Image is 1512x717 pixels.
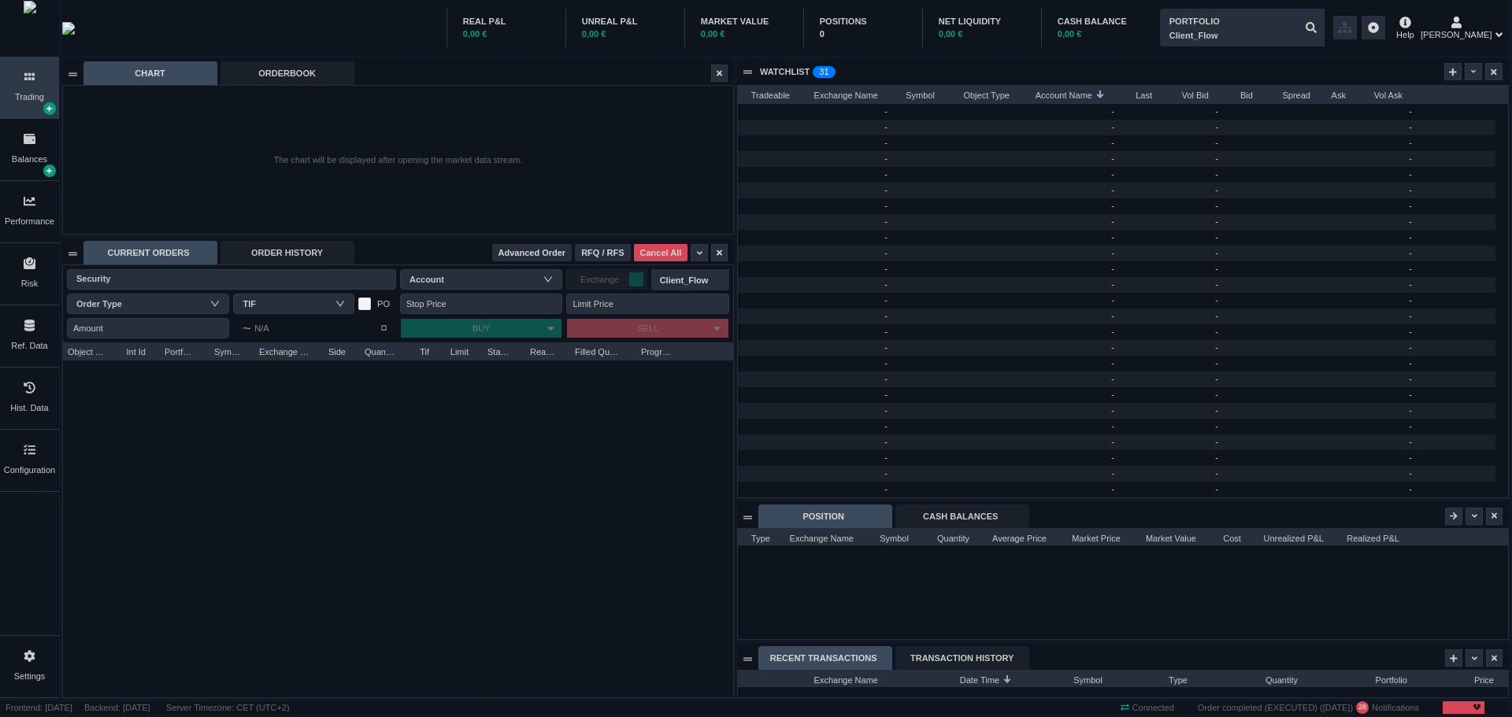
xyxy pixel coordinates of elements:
[12,153,47,166] div: Balances
[1111,153,1114,163] span: -
[1426,671,1494,686] span: Price
[1192,700,1425,716] div: Notifications
[1021,671,1102,686] span: Symbol
[789,529,854,545] span: Exchange Name
[1198,703,1317,712] span: Order completed (EXECUTED)
[1409,169,1412,179] span: -
[641,342,673,358] span: Progress
[530,342,556,358] span: Reason
[1215,529,1241,545] span: Cost
[1409,201,1412,210] span: -
[1111,216,1114,226] span: -
[1111,484,1114,493] span: -
[884,437,888,446] span: -
[884,264,888,273] span: -
[758,504,892,528] div: POSITION
[1215,327,1218,336] span: -
[1215,122,1218,131] span: -
[637,323,658,333] span: SELL
[895,504,1029,528] div: CASH BALANCES
[1396,14,1414,41] div: Help
[566,294,728,314] input: Limit Price
[1215,358,1218,368] span: -
[1111,185,1114,194] span: -
[68,342,106,358] span: Object Type
[210,298,220,309] i: icon: down
[543,274,553,284] i: icon: down
[1323,703,1351,712] span: 15/09/2025 21:07:28
[1111,421,1114,431] span: -
[67,318,229,338] input: Amount
[1409,264,1412,273] span: -
[1409,484,1412,493] span: -
[1111,264,1114,273] span: -
[24,1,36,56] img: wyden_logomark.svg
[884,421,888,431] span: -
[1421,28,1492,42] span: [PERSON_NAME]
[1065,529,1121,545] span: Market Price
[1215,405,1218,415] span: -
[165,342,195,358] span: Portfolio
[83,61,217,85] div: CHART
[1409,122,1412,131] span: -
[1215,216,1218,226] span: -
[1215,453,1218,462] span: -
[1124,86,1152,102] span: Last
[1169,15,1220,28] div: PORTFOLIO
[124,342,146,358] span: Int Id
[884,153,888,163] span: -
[21,277,38,290] div: Risk
[884,279,888,289] span: -
[1215,311,1218,320] span: -
[463,15,550,28] div: REAL P&L
[62,22,75,35] img: wyden_logotype_white.svg
[701,29,725,39] span: 0,00 €
[939,15,1025,28] div: NET LIQUIDITY
[1409,421,1412,431] span: -
[380,319,387,338] span: ¤
[83,241,217,264] div: CURRENT ORDERS
[884,201,888,210] span: -
[884,390,888,399] span: -
[4,464,55,477] div: Configuration
[928,529,969,545] span: Quantity
[11,339,47,353] div: Ref. Data
[1111,311,1114,320] span: -
[1111,122,1114,131] span: -
[1409,216,1412,226] span: -
[242,319,251,338] span: ~
[581,246,624,260] span: RFQ / RFS
[1111,327,1114,336] span: -
[328,342,346,358] span: Side
[1409,374,1412,383] span: -
[1111,138,1114,147] span: -
[1409,248,1412,257] span: -
[1409,153,1412,163] span: -
[640,246,682,260] span: Cancel All
[572,272,627,287] span: Exchange
[1409,106,1412,116] span: -
[1409,279,1412,289] span: -
[1111,405,1114,415] span: -
[220,61,354,85] div: ORDERBOOK
[409,272,546,287] div: Account
[575,342,622,358] span: Filled Quantity
[1409,138,1412,147] span: -
[884,468,888,478] span: -
[1409,468,1412,478] span: -
[884,185,888,194] span: -
[884,358,888,368] span: -
[884,374,888,383] span: -
[824,66,828,82] p: 1
[1317,671,1407,686] span: Portfolio
[884,295,888,305] span: -
[884,216,888,226] span: -
[884,232,888,242] span: -
[582,15,669,28] div: UNREAL P&L
[1111,201,1114,210] span: -
[1215,390,1218,399] span: -
[1140,529,1196,545] span: Market Value
[1320,86,1346,102] span: Ask
[884,405,888,415] span: -
[1111,106,1114,116] span: -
